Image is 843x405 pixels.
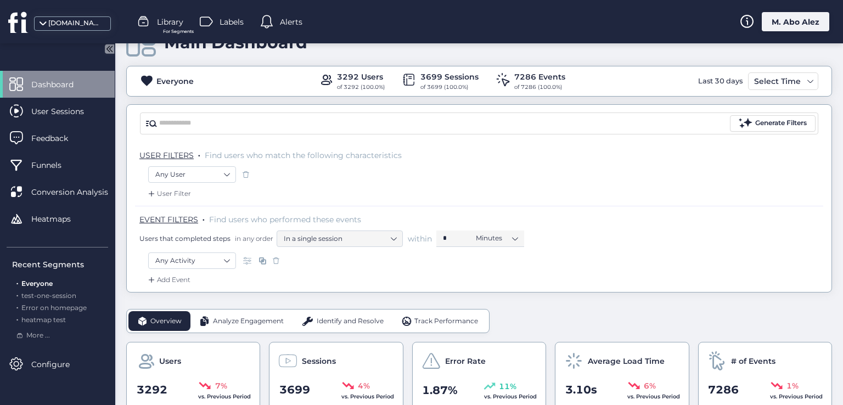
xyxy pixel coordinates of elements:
[476,230,518,246] nz-select-item: Minutes
[220,16,244,28] span: Labels
[156,75,194,87] div: Everyone
[420,71,479,83] div: 3699 Sessions
[499,380,516,392] span: 11%
[16,289,18,300] span: .
[21,279,53,288] span: Everyone
[708,381,739,398] span: 7286
[514,83,565,92] div: of 7286 (100.0%)
[31,358,86,370] span: Configure
[31,186,125,198] span: Conversion Analysis
[12,258,108,271] div: Recent Segments
[755,118,807,128] div: Generate Filters
[150,316,182,327] span: Overview
[31,105,100,117] span: User Sessions
[284,230,396,247] nz-select-item: In a single session
[770,393,823,400] span: vs. Previous Period
[31,159,78,171] span: Funnels
[157,16,183,28] span: Library
[159,355,181,367] span: Users
[146,274,190,285] div: Add Event
[16,277,18,288] span: .
[139,215,198,224] span: EVENT FILTERS
[422,382,458,399] span: 1.87%
[786,380,799,392] span: 1%
[155,252,229,269] nz-select-item: Any Activity
[420,83,479,92] div: of 3699 (100.0%)
[215,380,227,392] span: 7%
[163,28,194,35] span: For Segments
[279,381,310,398] span: 3699
[484,393,537,400] span: vs. Previous Period
[198,148,200,159] span: .
[695,72,745,90] div: Last 30 days
[337,83,385,92] div: of 3292 (100.0%)
[751,75,803,88] div: Select Time
[21,303,87,312] span: Error on homepage
[445,355,486,367] span: Error Rate
[139,234,231,243] span: Users that completed steps
[213,316,284,327] span: Analyze Engagement
[414,316,478,327] span: Track Performance
[730,115,816,132] button: Generate Filters
[203,212,205,223] span: .
[155,166,229,183] nz-select-item: Any User
[146,188,191,199] div: User Filter
[514,71,565,83] div: 7286 Events
[205,150,402,160] span: Find users who match the following characteristics
[31,132,85,144] span: Feedback
[317,316,384,327] span: Identify and Resolve
[31,213,87,225] span: Heatmaps
[21,316,66,324] span: heatmap test
[21,291,76,300] span: test-one-session
[358,380,370,392] span: 4%
[137,381,167,398] span: 3292
[644,380,656,392] span: 6%
[302,355,336,367] span: Sessions
[31,78,90,91] span: Dashboard
[762,12,829,31] div: M. Abo Alez
[408,233,432,244] span: within
[26,330,50,341] span: More ...
[337,71,385,83] div: 3292 Users
[48,18,103,29] div: [DOMAIN_NAME]
[280,16,302,28] span: Alerts
[627,393,680,400] span: vs. Previous Period
[588,355,665,367] span: Average Load Time
[209,215,361,224] span: Find users who performed these events
[139,150,194,160] span: USER FILTERS
[565,381,597,398] span: 3.10s
[233,234,273,243] span: in any order
[16,313,18,324] span: .
[731,355,775,367] span: # of Events
[16,301,18,312] span: .
[198,393,251,400] span: vs. Previous Period
[341,393,394,400] span: vs. Previous Period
